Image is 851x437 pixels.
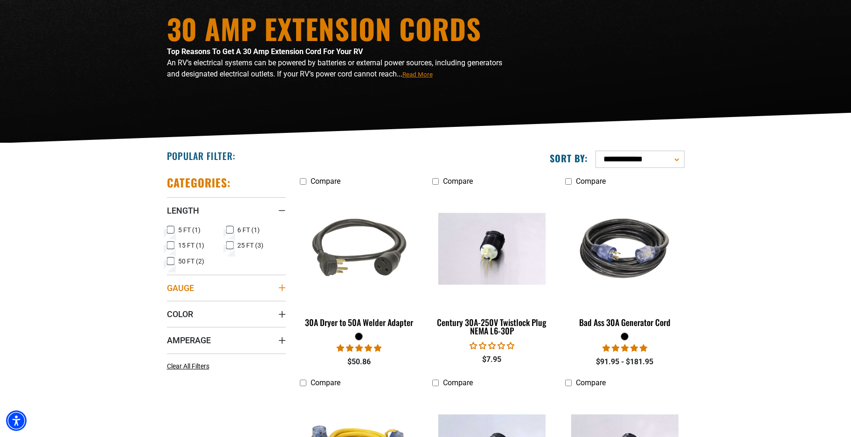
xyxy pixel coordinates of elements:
[167,283,194,293] span: Gauge
[167,335,211,346] span: Amperage
[178,242,204,249] span: 15 FT (1)
[167,309,193,319] span: Color
[178,227,201,233] span: 5 FT (1)
[565,318,684,326] div: Bad Ass 30A Generator Cord
[167,361,213,371] a: Clear All Filters
[167,47,363,56] strong: Top Reasons To Get A 30 Amp Extension Cord For Your RV
[6,410,27,431] div: Accessibility Menu
[311,177,340,186] span: Compare
[432,354,551,365] div: $7.95
[470,341,514,350] span: 0.00 stars
[167,275,286,301] summary: Gauge
[167,362,209,370] span: Clear All Filters
[576,378,606,387] span: Compare
[167,57,507,80] p: An RV’s electrical systems can be powered by batteries or external power sources, including gener...
[300,318,419,326] div: 30A Dryer to 50A Welder Adapter
[566,195,684,302] img: black
[167,14,507,42] h1: 30 Amp Extension Cords
[565,190,684,332] a: black Bad Ass 30A Generator Cord
[602,344,647,353] span: 5.00 stars
[565,356,684,368] div: $91.95 - $181.95
[300,195,418,302] img: black
[337,344,381,353] span: 5.00 stars
[433,213,551,284] img: Century 30A-250V Twistlock Plug NEMA L6-30P
[178,258,204,264] span: 50 FT (2)
[167,205,199,216] span: Length
[167,327,286,353] summary: Amperage
[311,378,340,387] span: Compare
[167,150,235,162] h2: Popular Filter:
[237,242,263,249] span: 25 FT (3)
[550,152,588,164] label: Sort by:
[432,190,551,340] a: Century 30A-250V Twistlock Plug NEMA L6-30P Century 30A-250V Twistlock Plug NEMA L6-30P
[300,190,419,332] a: black 30A Dryer to 50A Welder Adapter
[576,177,606,186] span: Compare
[167,197,286,223] summary: Length
[443,177,473,186] span: Compare
[402,71,433,78] span: Read More
[432,318,551,335] div: Century 30A-250V Twistlock Plug NEMA L6-30P
[167,175,231,190] h2: Categories:
[443,378,473,387] span: Compare
[237,227,260,233] span: 6 FT (1)
[300,356,419,368] div: $50.86
[167,301,286,327] summary: Color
